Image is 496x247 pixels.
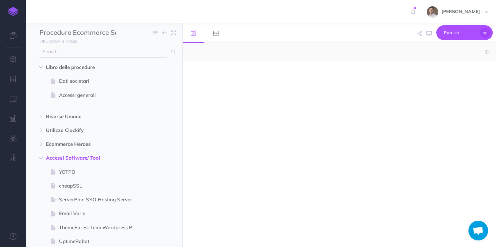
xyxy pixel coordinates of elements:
[46,140,135,148] span: Ecommerce Heroes
[59,168,143,176] span: YOTPO
[46,154,135,162] span: Accessi Software/ Tool
[46,113,135,121] span: Risorse Umane
[39,28,116,38] input: Documentation Name
[59,91,143,99] span: Accessi generali
[8,7,18,16] img: logo-mark.svg
[59,196,143,204] span: ServerPlan SSO Hosting Server Domini
[59,77,143,85] span: Dati societari
[59,182,143,190] span: cheapSSL
[436,25,493,40] button: Publish
[444,28,477,38] span: Publish
[59,224,143,232] span: ThemeForest Temi Wordpress Prestashop Envato
[468,221,488,240] div: Aprire la chat
[427,6,438,18] img: AEZThVKanzpt9oqo7RV1g9KDuIcEOz92KAXfEMgc.jpeg
[59,210,143,217] span: Email Varie
[46,126,135,134] span: Utilizzo Clockify
[39,39,77,44] small: [URL][DOMAIN_NAME]
[438,9,483,14] span: [PERSON_NAME]
[46,63,135,71] span: Libro delle procedure
[26,38,83,44] a: [URL][DOMAIN_NAME]
[59,237,143,245] span: UptimeRobot
[39,46,167,58] input: Search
